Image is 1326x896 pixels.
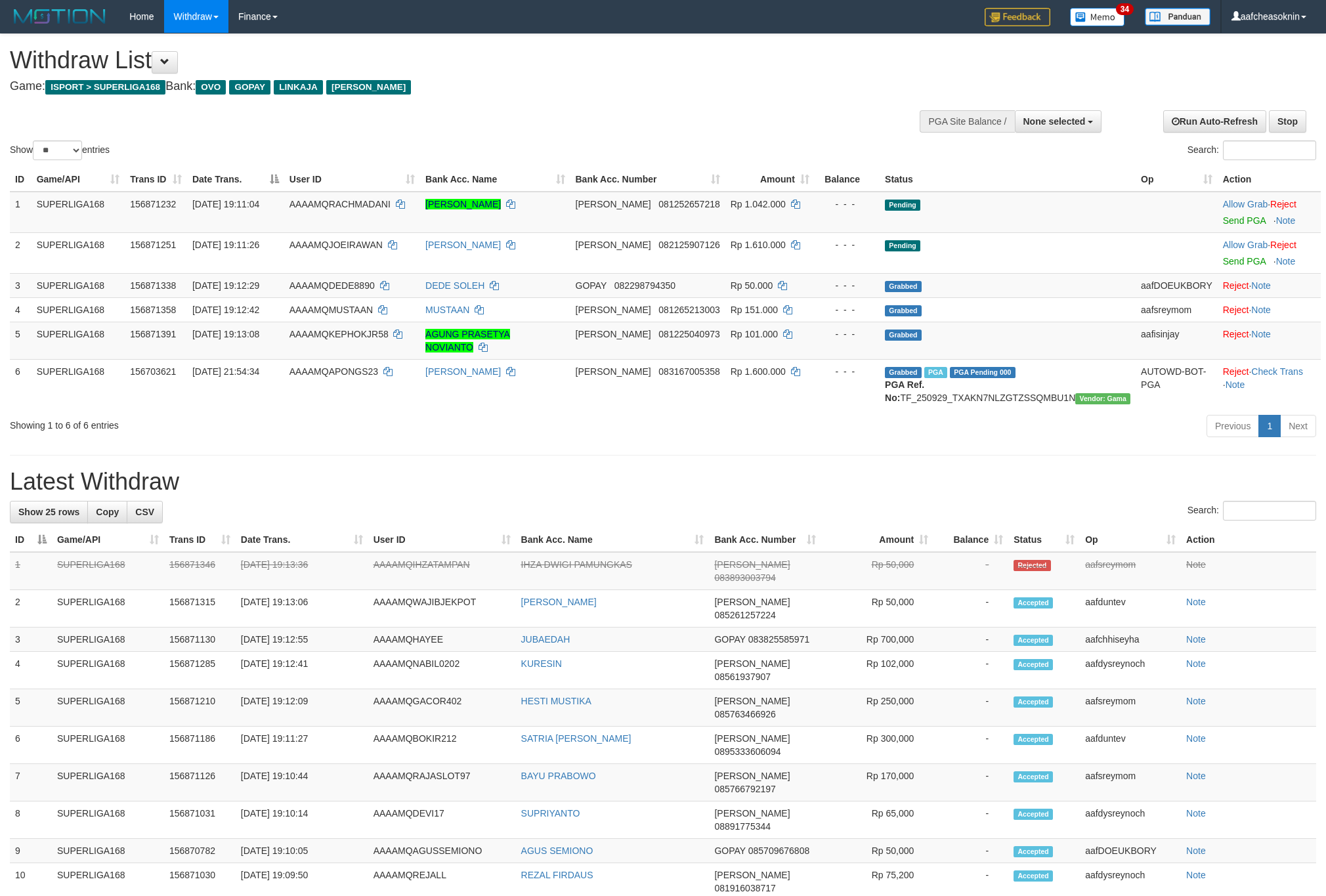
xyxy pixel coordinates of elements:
[1186,870,1206,880] a: Note
[521,845,593,856] a: AGUS SEMIONO
[196,80,226,95] span: OVO
[1251,280,1271,291] a: Note
[10,47,871,74] h1: Withdraw List
[130,366,176,377] span: 156703621
[885,281,922,292] span: Grabbed
[820,238,874,251] div: - - -
[289,280,375,291] span: AAAAMQDEDE8890
[368,839,516,863] td: AAAAMQAGUSSEMIONO
[192,280,259,291] span: [DATE] 19:12:29
[821,764,933,801] td: Rp 170,000
[368,552,516,590] td: AAAAMQIHZATAMPAN
[1008,528,1080,552] th: Status: activate to sort column ascending
[1223,501,1316,521] input: Search:
[52,652,164,689] td: SUPERLIGA168
[820,198,874,211] div: - - -
[1136,297,1218,322] td: aafsreymom
[1080,801,1181,839] td: aafdysreynoch
[725,167,815,192] th: Amount: activate to sort column ascending
[731,329,778,339] span: Rp 101.000
[10,469,1316,495] h1: Latest Withdraw
[10,322,32,359] td: 5
[950,367,1016,378] span: PGA Pending
[985,8,1050,26] img: Feedback.jpg
[714,559,790,570] span: [PERSON_NAME]
[658,305,719,315] span: Copy 081265213003 to clipboard
[52,801,164,839] td: SUPERLIGA168
[1223,140,1316,160] input: Search:
[32,192,125,233] td: SUPERLIGA168
[1186,771,1206,781] a: Note
[821,801,933,839] td: Rp 65,000
[885,379,924,403] b: PGA Ref. No:
[18,507,79,517] span: Show 25 rows
[192,305,259,315] span: [DATE] 19:12:42
[192,329,259,339] span: [DATE] 19:13:08
[164,590,236,628] td: 156871315
[1014,635,1053,646] span: Accepted
[1186,845,1206,856] a: Note
[576,280,607,291] span: GOPAY
[821,590,933,628] td: Rp 50,000
[425,280,484,291] a: DEDE SOLEH
[1186,808,1206,819] a: Note
[731,240,786,250] span: Rp 1.610.000
[1080,552,1181,590] td: aafsreymom
[714,572,775,583] span: Copy 083893003794 to clipboard
[1186,597,1206,607] a: Note
[1116,3,1134,15] span: 34
[1223,199,1270,209] span: ·
[1014,809,1053,820] span: Accepted
[368,652,516,689] td: AAAAMQNABIL0202
[1223,215,1266,226] a: Send PGA
[236,590,368,628] td: [DATE] 19:13:06
[87,501,127,523] a: Copy
[1080,652,1181,689] td: aafdysreynoch
[1223,305,1249,315] a: Reject
[289,366,378,377] span: AAAAMQAPONGS23
[10,232,32,273] td: 2
[164,839,236,863] td: 156870782
[52,628,164,652] td: SUPERLIGA168
[130,305,176,315] span: 156871358
[821,839,933,863] td: Rp 50,000
[1269,110,1306,133] a: Stop
[192,199,259,209] span: [DATE] 19:11:04
[570,167,725,192] th: Bank Acc. Number: activate to sort column ascending
[10,590,52,628] td: 2
[32,273,125,297] td: SUPERLIGA168
[10,414,543,432] div: Showing 1 to 6 of 6 entries
[658,240,719,250] span: Copy 082125907126 to clipboard
[521,771,596,781] a: BAYU PRABOWO
[1187,501,1316,521] label: Search:
[1014,659,1053,670] span: Accepted
[885,240,920,251] span: Pending
[274,80,323,95] span: LINKAJA
[52,839,164,863] td: SUPERLIGA168
[714,784,775,794] span: Copy 085766792197 to clipboard
[368,727,516,764] td: AAAAMQBOKIR212
[32,359,125,410] td: SUPERLIGA168
[1136,322,1218,359] td: aafisinjay
[52,528,164,552] th: Game/API: activate to sort column ascending
[135,507,154,517] span: CSV
[1080,689,1181,727] td: aafsreymom
[1186,658,1206,669] a: Note
[192,366,259,377] span: [DATE] 21:54:34
[10,359,32,410] td: 6
[521,597,597,607] a: [PERSON_NAME]
[10,501,88,523] a: Show 25 rows
[709,528,821,552] th: Bank Acc. Number: activate to sort column ascending
[96,507,119,517] span: Copy
[933,689,1008,727] td: -
[1223,240,1268,250] a: Allow Grab
[933,652,1008,689] td: -
[1276,215,1296,226] a: Note
[127,501,163,523] a: CSV
[714,696,790,706] span: [PERSON_NAME]
[289,199,391,209] span: AAAAMQRACHMADANI
[32,322,125,359] td: SUPERLIGA168
[885,305,922,316] span: Grabbed
[236,552,368,590] td: [DATE] 19:13:36
[821,628,933,652] td: Rp 700,000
